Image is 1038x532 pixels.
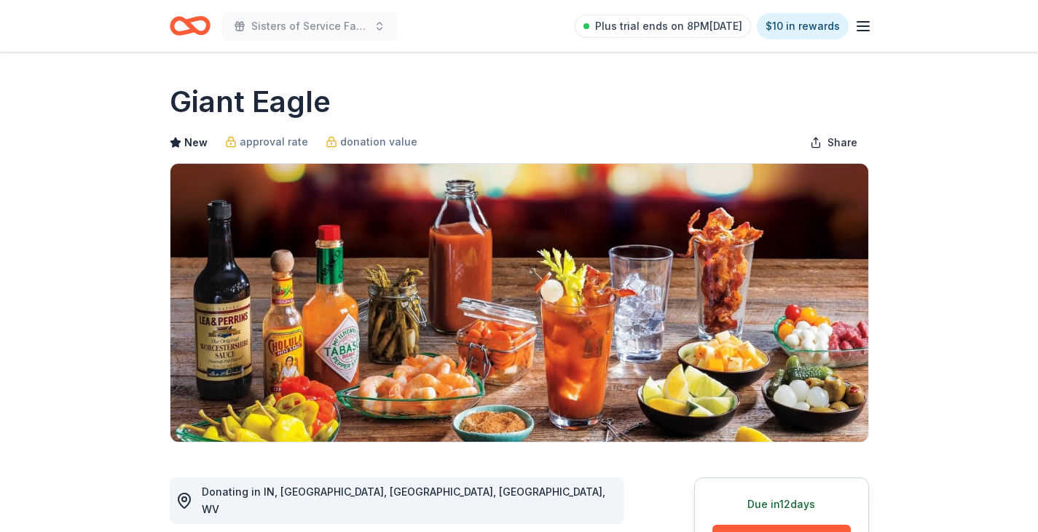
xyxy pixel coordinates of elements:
div: Due in 12 days [712,496,851,513]
a: approval rate [225,133,308,151]
button: Share [798,128,869,157]
h1: Giant Eagle [170,82,331,122]
span: Plus trial ends on 8PM[DATE] [595,17,742,35]
a: Home [170,9,211,43]
img: Image for Giant Eagle [170,164,868,442]
span: Share [827,134,857,151]
a: donation value [326,133,417,151]
span: New [184,134,208,151]
span: approval rate [240,133,308,151]
button: Sisters of Service Fall Gathering [222,12,397,41]
span: Sisters of Service Fall Gathering [251,17,368,35]
span: Donating in IN, [GEOGRAPHIC_DATA], [GEOGRAPHIC_DATA], [GEOGRAPHIC_DATA], WV [202,485,605,515]
a: $10 in rewards [757,13,849,39]
a: Plus trial ends on 8PM[DATE] [575,15,751,38]
span: donation value [340,133,417,151]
